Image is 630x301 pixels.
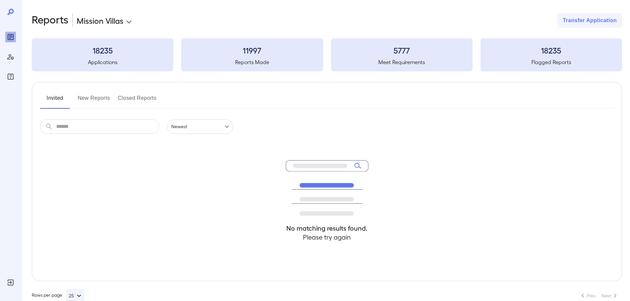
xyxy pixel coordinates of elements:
h5: Reports Made [181,58,323,66]
h4: Please try again [286,233,368,242]
h3: 18235 [481,45,622,56]
h5: Meet Requirements [331,58,473,66]
h2: Reports [32,13,68,28]
div: Reports [5,32,16,42]
nav: pagination navigation [576,290,622,301]
button: Transfer Application [558,13,622,28]
h5: Flagged Reports [481,58,622,66]
h3: 18235 [32,45,173,56]
div: Manage Users [5,52,16,62]
button: Closed Reports [118,93,157,109]
h3: 5777 [331,45,473,56]
button: Invited [40,93,70,109]
div: FAQ [5,71,16,82]
button: New Reports [78,93,110,109]
h3: 11997 [181,45,323,56]
h4: No matching results found. [286,224,368,233]
summary: 18235Applications11997Reports Made5777Meet Requirements18235Flagged Reports [32,38,622,71]
h5: Applications [32,58,173,66]
div: Newest [167,119,233,134]
p: Mission Villas [77,15,123,26]
div: Log Out [5,277,16,288]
